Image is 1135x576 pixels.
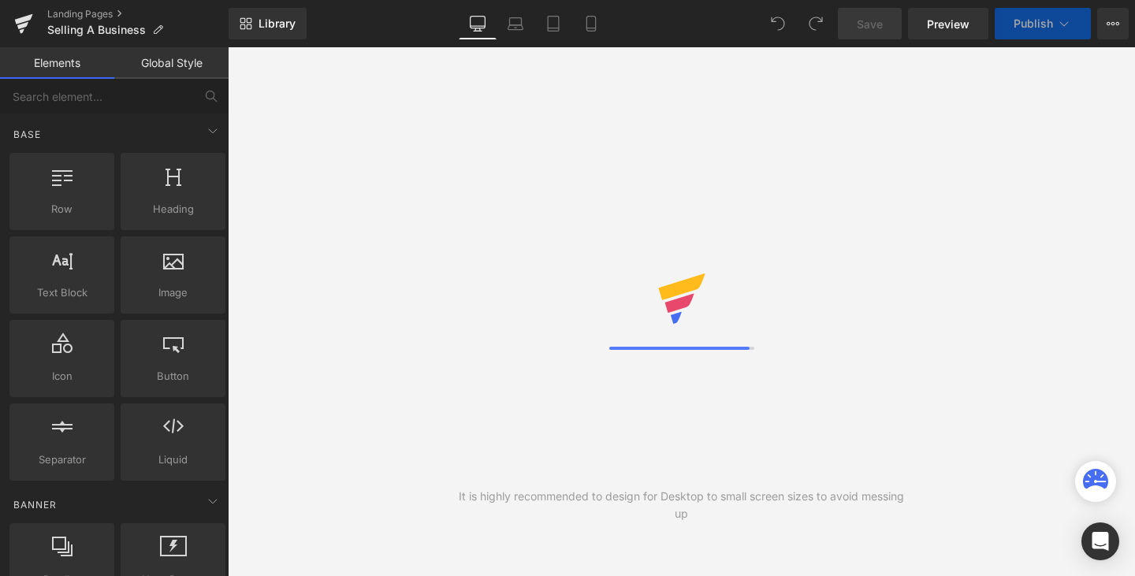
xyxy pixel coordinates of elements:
[908,8,988,39] a: Preview
[572,8,610,39] a: Mobile
[229,8,307,39] a: New Library
[1081,522,1119,560] div: Open Intercom Messenger
[125,368,221,385] span: Button
[14,284,110,301] span: Text Block
[762,8,794,39] button: Undo
[455,488,909,522] div: It is highly recommended to design for Desktop to small screen sizes to avoid messing up
[459,8,497,39] a: Desktop
[14,201,110,217] span: Row
[14,452,110,468] span: Separator
[1097,8,1129,39] button: More
[927,16,969,32] span: Preview
[47,24,146,36] span: Selling A Business
[12,497,58,512] span: Banner
[857,16,883,32] span: Save
[497,8,534,39] a: Laptop
[995,8,1091,39] button: Publish
[800,8,832,39] button: Redo
[12,127,43,142] span: Base
[14,368,110,385] span: Icon
[1014,17,1053,30] span: Publish
[125,201,221,217] span: Heading
[114,47,229,79] a: Global Style
[534,8,572,39] a: Tablet
[125,284,221,301] span: Image
[259,17,296,31] span: Library
[47,8,229,20] a: Landing Pages
[125,452,221,468] span: Liquid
